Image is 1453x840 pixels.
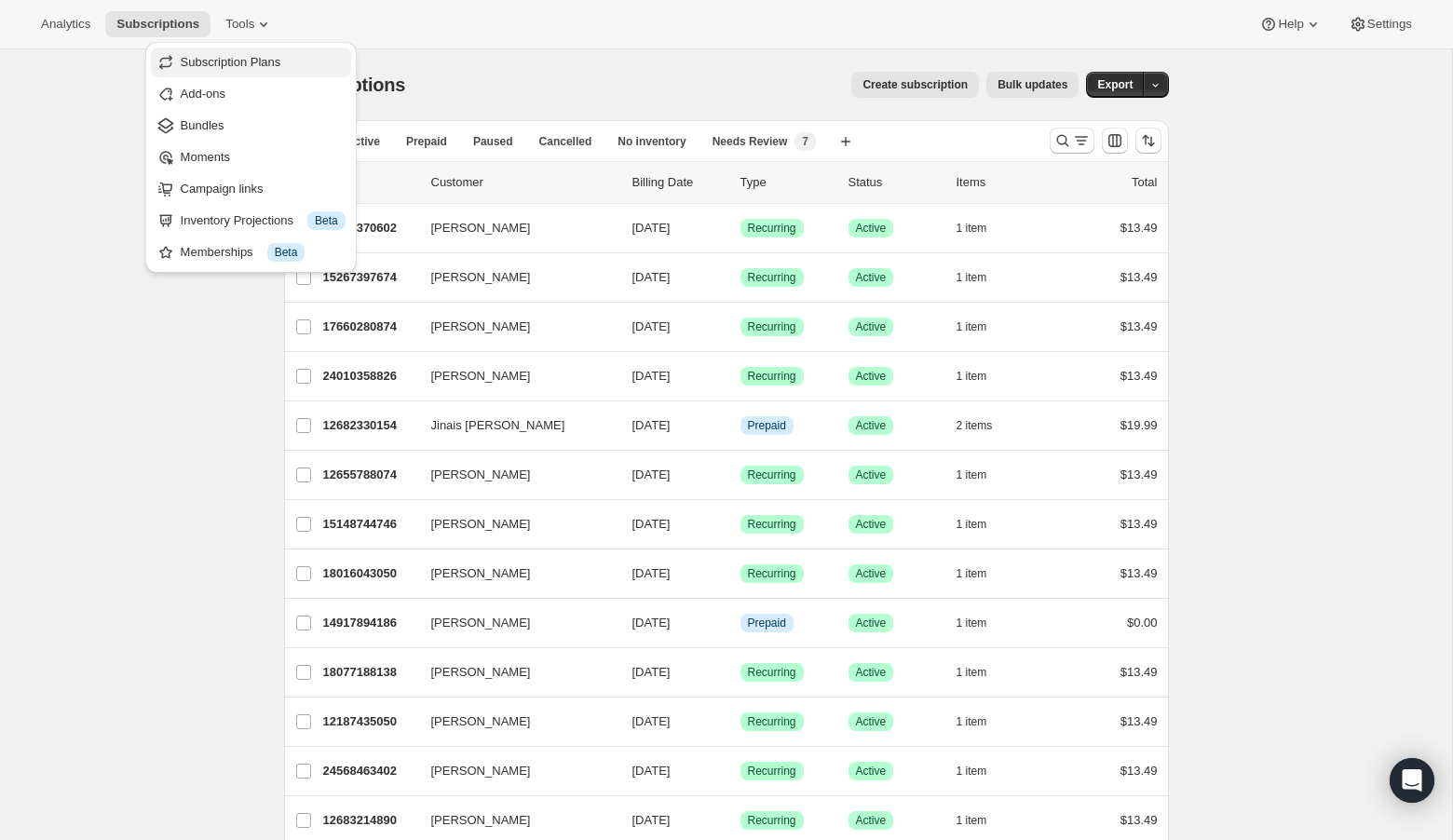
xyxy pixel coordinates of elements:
[323,762,416,780] p: 24568463402
[431,318,531,336] span: [PERSON_NAME]
[1097,77,1133,92] span: Export
[748,467,796,482] span: Recurring
[431,515,531,534] span: [PERSON_NAME]
[632,566,671,580] span: [DATE]
[151,174,351,204] button: Campaign links
[957,616,987,630] span: 1 item
[998,77,1067,92] span: Bulk updates
[406,134,447,149] span: Prepaid
[431,367,531,386] span: [PERSON_NAME]
[748,714,796,729] span: Recurring
[431,811,531,830] span: [PERSON_NAME]
[957,173,1050,192] div: Items
[748,319,796,334] span: Recurring
[323,610,1158,636] div: 14917894186[PERSON_NAME][DATE]InfoPrepaidSuccessActive1 item$0.00
[856,221,887,236] span: Active
[856,665,887,680] span: Active
[1132,173,1157,192] p: Total
[323,659,1158,685] div: 18077188138[PERSON_NAME][DATE]SuccessRecurringSuccessActive1 item$13.49
[1120,714,1158,728] span: $13.49
[323,173,416,192] p: ID
[1120,221,1158,235] span: $13.49
[181,118,224,132] span: Bundles
[1120,467,1158,481] span: $13.49
[151,206,351,236] button: Inventory Projections
[957,561,1008,587] button: 1 item
[323,215,1158,241] div: 18642370602[PERSON_NAME][DATE]SuccessRecurringSuccessActive1 item$13.49
[957,665,987,680] span: 1 item
[151,142,351,172] button: Moments
[632,813,671,827] span: [DATE]
[323,318,416,336] p: 17660280874
[323,173,1158,192] div: IDCustomerBilling DateTypeStatusItemsTotal
[986,72,1079,98] button: Bulk updates
[420,657,606,687] button: [PERSON_NAME]
[632,467,671,481] span: [DATE]
[740,173,834,192] div: Type
[151,79,351,109] button: Add-ons
[856,616,887,630] span: Active
[323,363,1158,389] div: 24010358826[PERSON_NAME][DATE]SuccessRecurringSuccessActive1 item$13.49
[957,610,1008,636] button: 1 item
[856,764,887,779] span: Active
[748,270,796,285] span: Recurring
[1120,319,1158,333] span: $13.49
[632,665,671,679] span: [DATE]
[748,566,796,581] span: Recurring
[431,466,531,484] span: [PERSON_NAME]
[420,460,606,490] button: [PERSON_NAME]
[323,413,1158,439] div: 12682330154Jinais [PERSON_NAME][DATE]InfoPrepaidSuccessActive2 items$19.99
[957,314,1008,340] button: 1 item
[431,268,531,287] span: [PERSON_NAME]
[431,712,531,731] span: [PERSON_NAME]
[632,270,671,284] span: [DATE]
[151,237,351,267] button: Memberships
[802,134,808,149] span: 7
[1120,517,1158,531] span: $13.49
[1120,764,1158,778] span: $13.49
[420,608,606,638] button: [PERSON_NAME]
[748,813,796,828] span: Recurring
[30,11,102,37] button: Analytics
[323,466,416,484] p: 12655788074
[1278,17,1303,32] span: Help
[856,813,887,828] span: Active
[1120,270,1158,284] span: $13.49
[856,418,887,433] span: Active
[856,270,887,285] span: Active
[957,270,987,285] span: 1 item
[1086,72,1144,98] button: Export
[632,221,671,235] span: [DATE]
[323,807,1158,833] div: 12683214890[PERSON_NAME][DATE]SuccessRecurringSuccessActive1 item$13.49
[748,764,796,779] span: Recurring
[431,416,565,435] span: Jinais [PERSON_NAME]
[632,418,671,432] span: [DATE]
[431,614,531,632] span: [PERSON_NAME]
[420,411,606,440] button: Jinais [PERSON_NAME]
[632,764,671,778] span: [DATE]
[431,564,531,583] span: [PERSON_NAME]
[957,363,1008,389] button: 1 item
[1248,11,1333,37] button: Help
[957,319,987,334] span: 1 item
[856,566,887,581] span: Active
[323,511,1158,537] div: 15148744746[PERSON_NAME][DATE]SuccessRecurringSuccessActive1 item$13.49
[1120,418,1158,432] span: $19.99
[748,616,786,630] span: Prepaid
[856,319,887,334] span: Active
[957,517,987,532] span: 1 item
[957,264,1008,291] button: 1 item
[1127,616,1158,630] span: $0.00
[105,11,210,37] button: Subscriptions
[431,762,531,780] span: [PERSON_NAME]
[1390,758,1434,803] div: Open Intercom Messenger
[1120,665,1158,679] span: $13.49
[323,564,416,583] p: 18016043050
[181,182,264,196] span: Campaign links
[420,361,606,391] button: [PERSON_NAME]
[1050,128,1094,154] button: Search and filter results
[323,268,416,287] p: 15267397674
[323,614,416,632] p: 14917894186
[151,111,351,141] button: Bundles
[431,663,531,682] span: [PERSON_NAME]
